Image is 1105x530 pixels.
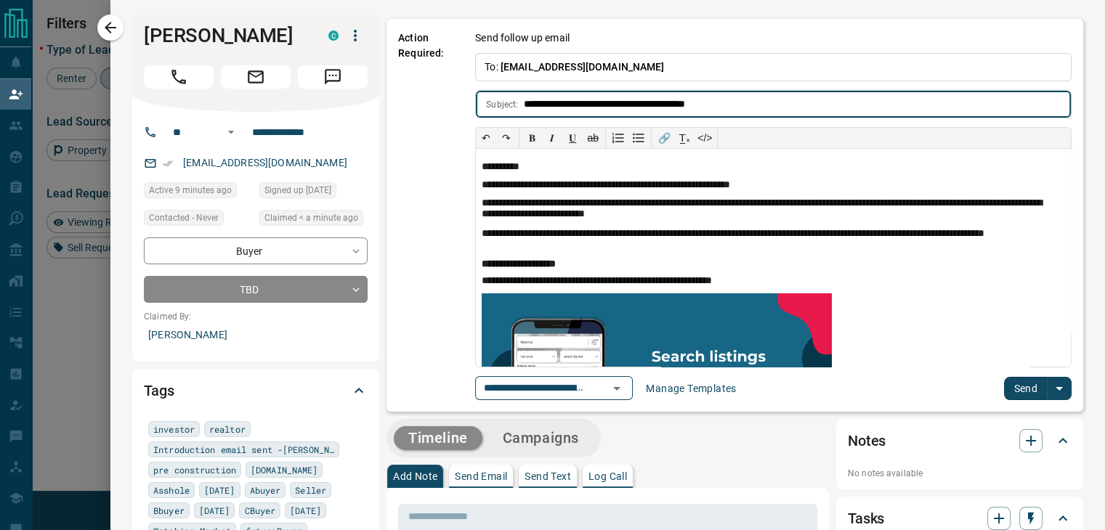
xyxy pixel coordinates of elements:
[144,182,252,203] div: Mon Aug 18 2025
[501,61,665,73] span: [EMAIL_ADDRESS][DOMAIN_NAME]
[583,128,603,148] button: ab
[149,183,232,197] span: Active 9 minutes ago
[144,65,214,89] span: Call
[475,53,1072,81] p: To:
[1004,377,1072,400] div: split button
[475,30,570,46] p: Send follow up email
[144,24,307,47] h1: [PERSON_NAME]
[204,483,235,497] span: [DATE]
[163,158,173,168] svg: Email Verified
[149,211,219,225] span: Contacted - Never
[295,483,326,497] span: Seller
[144,323,368,347] p: [PERSON_NAME]
[398,30,453,400] p: Action Required:
[848,467,1072,480] p: No notes available
[674,128,695,148] button: T̲ₓ
[221,65,291,89] span: Email
[569,132,576,144] span: 𝐔
[183,157,347,168] a: [EMAIL_ADDRESS][DOMAIN_NAME]
[848,429,886,452] h2: Notes
[482,293,832,447] img: search_like_a_pro.png
[848,507,884,530] h2: Tasks
[588,471,627,481] p: Log Call
[153,422,195,436] span: investor
[244,503,275,518] span: CBuyer
[496,128,517,148] button: ↷
[144,373,368,408] div: Tags
[153,462,236,477] span: pre construction
[209,422,246,436] span: realtor
[259,210,368,230] div: Mon Aug 18 2025
[695,128,715,148] button: </>
[290,503,321,518] span: [DATE]
[542,128,562,148] button: 𝑰
[525,471,571,481] p: Send Text
[637,377,745,400] button: Manage Templates
[522,128,542,148] button: 𝐁
[144,237,368,264] div: Buyer
[153,483,190,497] span: Asshole
[1004,377,1047,400] button: Send
[199,503,230,518] span: [DATE]
[848,423,1072,458] div: Notes
[328,30,339,41] div: condos.ca
[607,378,627,399] button: Open
[654,128,674,148] button: 🔗
[486,98,518,111] p: Subject:
[222,123,240,141] button: Open
[455,471,507,481] p: Send Email
[628,128,649,148] button: Bullet list
[488,426,594,450] button: Campaigns
[259,182,368,203] div: Thu Jul 23 2020
[144,379,174,402] h2: Tags
[562,128,583,148] button: 𝐔
[394,426,482,450] button: Timeline
[153,503,185,518] span: Bbuyer
[264,211,358,225] span: Claimed < a minute ago
[264,183,331,197] span: Signed up [DATE]
[393,471,437,481] p: Add Note
[153,442,334,457] span: Introduction email sent -[PERSON_NAME]
[251,462,317,477] span: [DOMAIN_NAME]
[144,276,368,303] div: TBD
[298,65,368,89] span: Message
[144,310,368,323] p: Claimed By:
[476,128,496,148] button: ↶
[608,128,628,148] button: Numbered list
[587,132,599,144] s: ab
[250,483,281,497] span: Abuyer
